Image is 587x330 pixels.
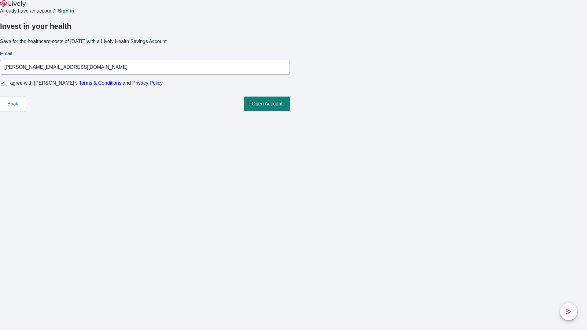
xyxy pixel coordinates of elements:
a: Sign in [58,9,74,13]
a: Privacy Policy [132,80,163,86]
a: Terms & Conditions [79,80,121,86]
span: I agree with [PERSON_NAME]’s and [7,79,163,87]
button: Open Account [244,97,290,111]
svg: Lively AI Assistant [566,309,572,315]
button: chat [560,303,577,320]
